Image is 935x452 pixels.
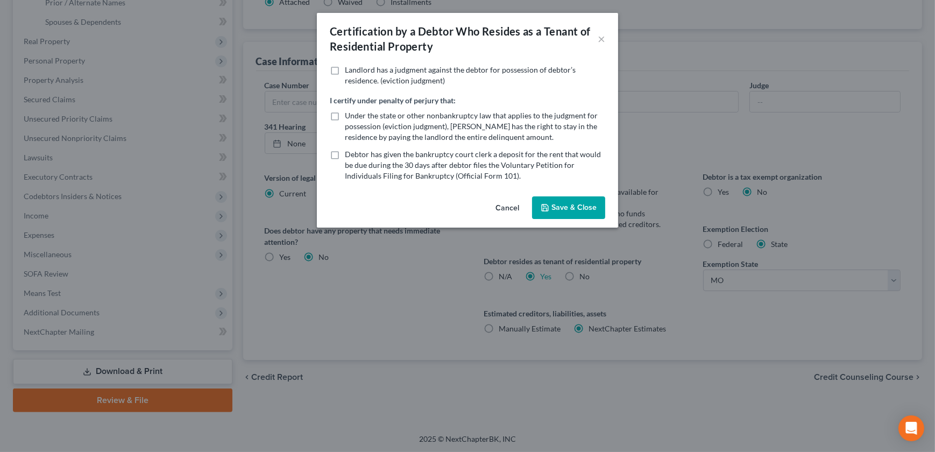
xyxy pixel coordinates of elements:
[330,24,598,54] div: Certification by a Debtor Who Resides as a Tenant of Residential Property
[345,111,598,142] span: Under the state or other nonbankruptcy law that applies to the judgment for possession (eviction ...
[598,32,605,45] button: ×
[487,197,528,219] button: Cancel
[898,415,924,441] div: Open Intercom Messenger
[345,65,576,85] span: Landlord has a judgment against the debtor for possession of debtor’s residence. (eviction judgment)
[345,150,601,180] span: Debtor has given the bankruptcy court clerk a deposit for the rent that would be due during the 3...
[330,95,456,106] label: I certify under penalty of perjury that:
[532,196,605,219] button: Save & Close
